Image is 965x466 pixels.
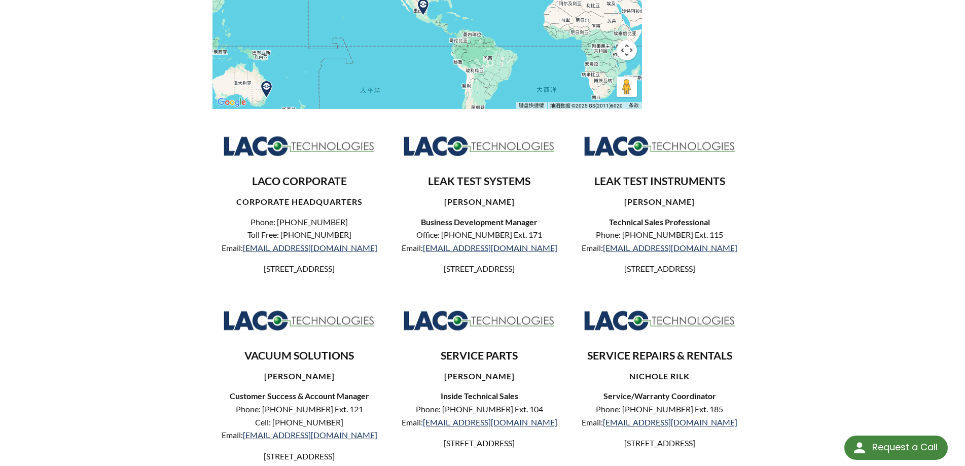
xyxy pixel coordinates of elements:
[441,391,518,401] strong: Inside Technical Sales
[609,217,710,227] strong: Technical Sales Professional
[617,40,637,60] button: 地图镜头控件
[603,417,737,427] a: [EMAIL_ADDRESS][DOMAIN_NAME]
[617,77,637,97] button: 将街景小人拖到地图上以打开街景
[603,391,716,401] strong: Service/Warranty Coordinator
[243,430,377,440] a: [EMAIL_ADDRESS][DOMAIN_NAME]
[223,309,375,331] img: Logo_LACO-TECH_hi-res.jpg
[215,96,248,109] a: 在 Google 地图中打开此区域（会打开一个新窗口）
[223,135,375,157] img: Logo_LACO-TECH_hi-res.jpg
[629,371,690,381] strong: nICHOLE rILK
[403,135,555,157] img: Logo_LACO-TECH_hi-res.jpg
[401,437,558,450] p: [STREET_ADDRESS]
[421,217,538,227] strong: Business Development Manager
[519,102,544,109] button: 键盘快捷键
[221,174,378,189] h3: LACO CORPORATE
[236,197,363,206] strong: CORPORATE HEADQUARTERS
[423,417,557,427] a: [EMAIL_ADDRESS][DOMAIN_NAME]
[603,243,737,253] a: [EMAIL_ADDRESS][DOMAIN_NAME]
[230,391,369,401] strong: Customer Success & Account Manager
[264,371,335,381] strong: [PERSON_NAME]
[215,96,248,109] img: Google
[581,403,738,428] p: Phone: [PHONE_NUMBER] Ext. 185 Email:
[584,309,736,331] img: Logo_LACO-TECH_hi-res.jpg
[844,436,948,460] div: Request a Call
[629,102,639,108] a: 条款
[581,437,738,450] p: [STREET_ADDRESS]
[221,262,378,275] p: [STREET_ADDRESS]
[221,349,378,363] h3: VACUUM SOLUTIONS
[581,262,738,275] p: [STREET_ADDRESS]
[851,440,868,456] img: round button
[401,403,558,428] p: Phone: [PHONE_NUMBER] Ext. 104 Email:
[401,174,558,189] h3: LEAK TEST SYSTEMS
[401,349,558,363] h3: SERVICE PARTS
[581,174,738,189] h3: LEAK TEST INSTRUMENTS
[401,262,558,275] p: [STREET_ADDRESS]
[423,243,557,253] a: [EMAIL_ADDRESS][DOMAIN_NAME]
[581,349,738,363] h3: SERVICE REPAIRS & RENTALS
[401,228,558,254] p: Office: [PHONE_NUMBER] Ext. 171 Email:
[581,228,738,254] p: Phone: [PHONE_NUMBER] Ext. 115 Email:
[401,371,558,382] h4: [PERSON_NAME]
[221,403,378,442] p: Phone: [PHONE_NUMBER] Ext. 121 Cell: [PHONE_NUMBER] Email:
[624,197,695,206] strong: [PERSON_NAME]
[872,436,938,459] div: Request a Call
[221,450,378,463] p: [STREET_ADDRESS]
[221,216,378,255] p: Phone: [PHONE_NUMBER] Toll Free: [PHONE_NUMBER] Email:
[550,103,623,109] span: 地图数据 ©2025 GS(2011)6020
[444,197,515,206] strong: [PERSON_NAME]
[243,243,377,253] a: [EMAIL_ADDRESS][DOMAIN_NAME]
[584,135,736,157] img: Logo_LACO-TECH_hi-res.jpg
[403,309,555,331] img: Logo_LACO-TECH_hi-res.jpg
